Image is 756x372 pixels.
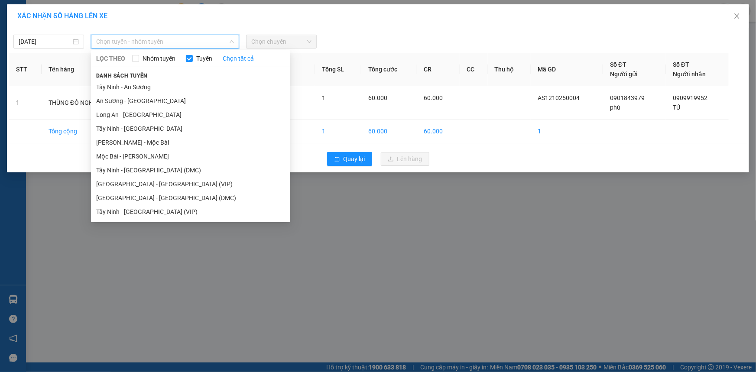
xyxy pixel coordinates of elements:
span: Người gửi [610,71,638,78]
span: 1 [322,94,325,101]
span: Nhóm tuyến [139,54,179,63]
li: [STREET_ADDRESS][PERSON_NAME]. [GEOGRAPHIC_DATA], Tỉnh [GEOGRAPHIC_DATA] [81,21,362,32]
span: LỌC THEO [96,54,125,63]
span: 0901843979 [610,94,645,101]
button: rollbackQuay lại [327,152,372,166]
li: Hotline: 1900 8153 [81,32,362,43]
button: uploadLên hàng [381,152,429,166]
span: down [229,39,234,44]
td: Tổng cộng [42,120,122,143]
span: AS1210250004 [538,94,580,101]
b: GỬI : PV An Sương ([GEOGRAPHIC_DATA]) [11,63,138,92]
span: Số ĐT [610,61,626,68]
li: [PERSON_NAME] - Mộc Bài [91,136,290,149]
li: Tây Ninh - [GEOGRAPHIC_DATA] (VIP) [91,205,290,219]
li: An Sương - [GEOGRAPHIC_DATA] [91,94,290,108]
th: Tổng SL [315,53,361,86]
li: Long An - [GEOGRAPHIC_DATA] [91,108,290,122]
span: 0909919952 [673,94,707,101]
li: Tây Ninh - [GEOGRAPHIC_DATA] [91,122,290,136]
img: logo.jpg [11,11,54,54]
span: close [733,13,740,19]
th: CR [417,53,460,86]
li: Tây Ninh - [GEOGRAPHIC_DATA] (DMC) [91,163,290,177]
th: Thu hộ [488,53,531,86]
span: TÚ [673,104,680,111]
span: Chọn tuyến - nhóm tuyến [96,35,234,48]
td: 1 [315,120,361,143]
th: CC [460,53,488,86]
th: Tên hàng [42,53,122,86]
a: Chọn tất cả [223,54,254,63]
button: Close [725,4,749,29]
th: STT [9,53,42,86]
td: THÙNG ĐỒ NGHỀ [42,86,122,120]
span: Danh sách tuyến [91,72,153,80]
span: Người nhận [673,71,706,78]
li: [GEOGRAPHIC_DATA] - [GEOGRAPHIC_DATA] (DMC) [91,191,290,205]
span: 60.000 [424,94,443,101]
span: Số ĐT [673,61,689,68]
li: Mộc Bài - [PERSON_NAME] [91,149,290,163]
span: rollback [334,156,340,163]
td: 1 [531,120,603,143]
li: [GEOGRAPHIC_DATA] - [GEOGRAPHIC_DATA] (VIP) [91,177,290,191]
span: Chọn chuyến [251,35,311,48]
span: XÁC NHẬN SỐ HÀNG LÊN XE [17,12,107,20]
th: Tổng cước [361,53,417,86]
span: phú [610,104,620,111]
td: 60.000 [361,120,417,143]
input: 12/10/2025 [19,37,71,46]
td: 1 [9,86,42,120]
th: Mã GD [531,53,603,86]
td: 60.000 [417,120,460,143]
span: 60.000 [368,94,387,101]
span: Tuyến [193,54,216,63]
span: Quay lại [344,154,365,164]
li: Tây Ninh - An Sương [91,80,290,94]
